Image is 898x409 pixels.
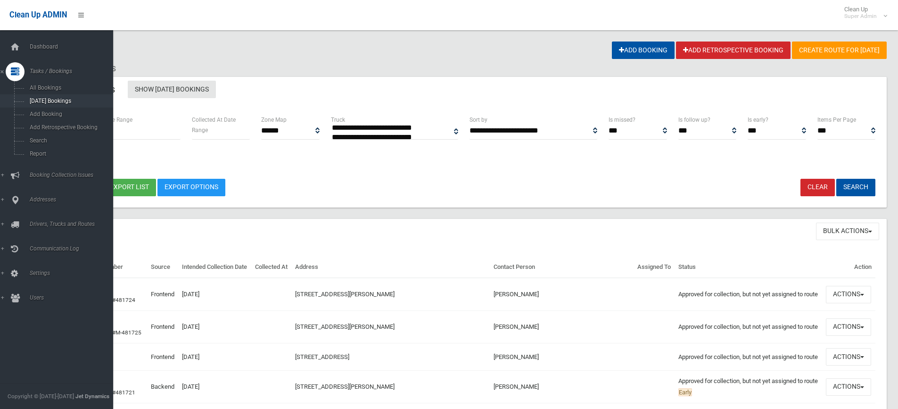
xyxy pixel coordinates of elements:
[295,353,349,360] a: [STREET_ADDRESS]
[331,115,345,125] label: Truck
[792,42,887,59] a: Create route for [DATE]
[291,257,490,278] th: Address
[27,270,120,276] span: Settings
[490,371,634,403] td: [PERSON_NAME]
[147,278,178,311] td: Frontend
[178,257,251,278] th: Intended Collection Date
[27,137,112,144] span: Search
[826,378,871,396] button: Actions
[822,257,875,278] th: Action
[840,6,886,20] span: Clean Up
[178,311,251,343] td: [DATE]
[147,371,178,403] td: Backend
[295,291,395,298] a: [STREET_ADDRESS][PERSON_NAME]
[27,172,120,178] span: Booking Collection Issues
[75,393,109,400] strong: Jet Dynamics
[816,223,879,240] button: Bulk Actions
[27,68,120,75] span: Tasks / Bookings
[490,311,634,343] td: [PERSON_NAME]
[675,311,822,343] td: Approved for collection, but not yet assigned to route
[9,10,67,19] span: Clean Up ADMIN
[836,179,875,196] button: Search
[128,81,216,98] a: Show [DATE] Bookings
[676,42,791,59] a: Add Retrospective Booking
[490,257,634,278] th: Contact Person
[112,389,135,396] a: #481721
[490,343,634,371] td: [PERSON_NAME]
[147,257,178,278] th: Source
[675,343,822,371] td: Approved for collection, but not yet assigned to route
[147,311,178,343] td: Frontend
[295,383,395,390] a: [STREET_ADDRESS][PERSON_NAME]
[27,245,120,252] span: Communication Log
[612,42,675,59] a: Add Booking
[178,371,251,403] td: [DATE]
[27,294,120,301] span: Users
[157,179,225,196] a: Export Options
[27,196,120,203] span: Addresses
[27,84,112,91] span: All Bookings
[178,278,251,311] td: [DATE]
[826,286,871,303] button: Actions
[27,221,120,227] span: Drivers, Trucks and Routes
[27,98,112,104] span: [DATE] Bookings
[112,297,135,303] a: #481724
[27,150,112,157] span: Report
[112,329,141,336] a: #M-481725
[295,323,395,330] a: [STREET_ADDRESS][PERSON_NAME]
[147,343,178,371] td: Frontend
[634,257,675,278] th: Assigned To
[675,371,822,403] td: Approved for collection, but not yet assigned to route
[490,278,634,311] td: [PERSON_NAME]
[27,43,120,50] span: Dashboard
[251,257,291,278] th: Collected At
[8,393,74,400] span: Copyright © [DATE]-[DATE]
[675,278,822,311] td: Approved for collection, but not yet assigned to route
[178,343,251,371] td: [DATE]
[800,179,835,196] a: Clear
[675,257,822,278] th: Status
[103,179,156,196] button: Export list
[844,13,877,20] small: Super Admin
[678,388,692,396] span: Early
[826,348,871,366] button: Actions
[27,124,112,131] span: Add Retrospective Booking
[27,111,112,117] span: Add Booking
[826,318,871,336] button: Actions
